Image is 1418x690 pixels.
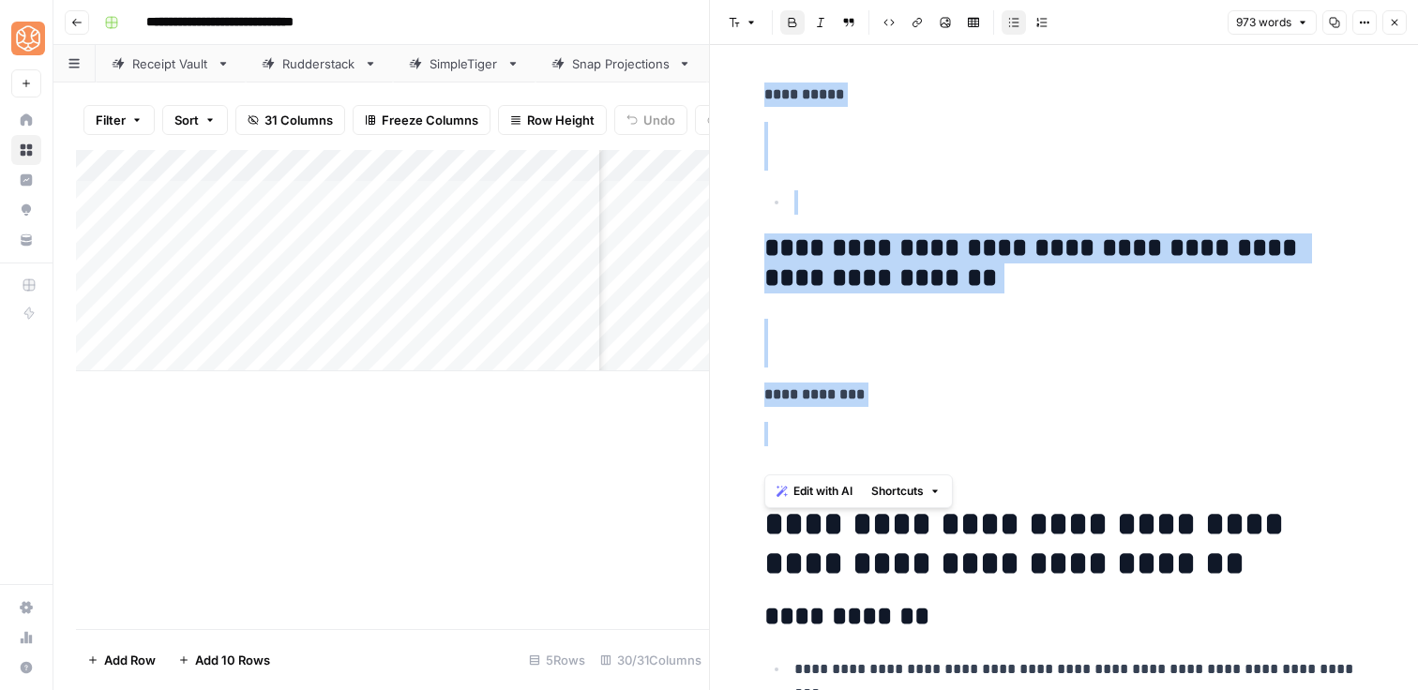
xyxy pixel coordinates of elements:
a: Browse [11,135,41,165]
span: Undo [643,111,675,129]
button: Row Height [498,105,607,135]
a: Snap Projections [536,45,707,82]
a: Home [11,105,41,135]
span: Shortcuts [871,483,924,500]
span: Add 10 Rows [195,651,270,669]
a: Receipt Vault [96,45,246,82]
button: 31 Columns [235,105,345,135]
span: 31 Columns [264,111,333,129]
button: Freeze Columns [353,105,490,135]
span: Row Height [527,111,595,129]
button: Sort [162,105,228,135]
button: 973 words [1228,10,1317,35]
span: Sort [174,111,199,129]
a: Usage [11,622,41,652]
button: Undo [614,105,687,135]
span: 973 words [1236,14,1291,31]
button: Workspace: SimpleTiger [11,15,41,62]
button: Add 10 Rows [167,645,281,675]
a: Insights [11,165,41,195]
span: Add Row [104,651,156,669]
a: Your Data [11,225,41,255]
div: 5 Rows [521,645,593,675]
button: Help + Support [11,652,41,682]
button: Add Row [76,645,167,675]
span: Filter [96,111,126,129]
a: Settings [11,592,41,622]
a: SimpleTiger [393,45,536,82]
button: Shortcuts [864,479,948,503]
div: Snap Projections [572,54,671,73]
span: Freeze Columns [382,111,478,129]
img: SimpleTiger Logo [11,22,45,55]
div: Receipt Vault [132,54,209,73]
div: Rudderstack [282,54,356,73]
a: Rudderstack [246,45,393,82]
button: Edit with AI [769,479,860,503]
div: 30/31 Columns [593,645,709,675]
a: Opportunities [11,195,41,225]
button: Filter [83,105,155,135]
span: Edit with AI [793,483,852,500]
div: SimpleTiger [430,54,499,73]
